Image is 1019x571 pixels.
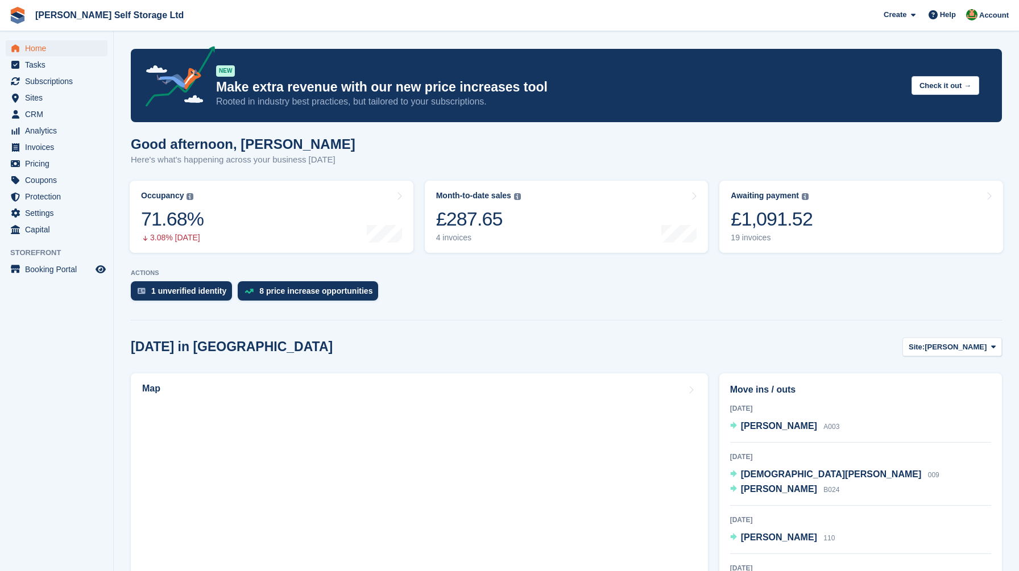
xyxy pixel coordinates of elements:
div: [DATE] [730,403,991,414]
p: Make extra revenue with our new price increases tool [216,79,902,95]
div: 19 invoices [731,233,813,243]
div: NEW [216,65,235,77]
a: Occupancy 71.68% 3.08% [DATE] [130,181,413,253]
div: [DATE] [730,515,991,525]
span: Coupons [25,172,93,188]
h2: Move ins / outs [730,383,991,397]
img: Joshua Wild [966,9,977,20]
a: [PERSON_NAME] B024 [730,482,840,497]
span: Settings [25,205,93,221]
a: menu [6,57,107,73]
a: menu [6,40,107,56]
img: price_increase_opportunities-93ffe204e8149a01c8c9dc8f82e8f89637d9d84a8eef4429ea346261dce0b2c0.svg [245,289,254,294]
img: stora-icon-8386f47178a22dfd0bd8f6a31ec36ba5ce8667c1dd55bd0f319d3a0aa187defe.svg [9,7,26,24]
h2: Map [142,384,160,394]
h2: [DATE] in [GEOGRAPHIC_DATA] [131,339,333,355]
p: Rooted in industry best practices, but tailored to your subscriptions. [216,95,902,108]
span: Home [25,40,93,56]
span: Account [979,10,1009,21]
span: [PERSON_NAME] [741,484,817,494]
span: Pricing [25,156,93,172]
a: [PERSON_NAME] A003 [730,419,840,434]
a: menu [6,139,107,155]
span: Sites [25,90,93,106]
span: Site: [909,341,925,353]
p: Here's what's happening across your business [DATE] [131,153,355,166]
span: Invoices [25,139,93,155]
span: A003 [823,423,839,431]
span: B024 [823,486,839,494]
div: Month-to-date sales [436,191,511,201]
img: icon-info-grey-7440780725fd019a000dd9b08b2336e03edf1995a4989e88bcd33f0948082b44.svg [514,193,521,200]
span: CRM [25,106,93,122]
button: Site: [PERSON_NAME] [902,337,1002,356]
div: Occupancy [141,191,184,201]
div: £287.65 [436,207,521,231]
a: menu [6,222,107,237]
div: [DATE] [730,452,991,462]
span: Protection [25,189,93,205]
a: menu [6,205,107,221]
a: 1 unverified identity [131,281,238,306]
a: [PERSON_NAME] Self Storage Ltd [31,6,188,24]
span: Subscriptions [25,73,93,89]
a: menu [6,261,107,277]
span: [PERSON_NAME] [741,532,817,542]
a: Awaiting payment £1,091.52 19 invoices [719,181,1003,253]
a: menu [6,172,107,188]
img: verify_identity-adf6edd0f0f0b5bbfe63781bf79b02c33cf7c696d77639b501bdc392416b5a36.svg [138,287,146,294]
img: price-adjustments-announcement-icon-8257ccfd72463d97f412b2fc003d46551f7dbcb40ab6d574587a9cd5c0d94... [136,46,216,111]
a: [DEMOGRAPHIC_DATA][PERSON_NAME] 009 [730,468,939,482]
a: menu [6,123,107,139]
span: Tasks [25,57,93,73]
span: 110 [823,534,835,542]
a: Month-to-date sales £287.65 4 invoices [425,181,709,253]
div: 3.08% [DATE] [141,233,204,243]
button: Check it out → [912,76,979,95]
span: Create [884,9,906,20]
span: 009 [928,471,939,479]
img: icon-info-grey-7440780725fd019a000dd9b08b2336e03edf1995a4989e88bcd33f0948082b44.svg [802,193,809,200]
span: [PERSON_NAME] [741,421,817,431]
div: Awaiting payment [731,191,799,201]
a: Preview store [94,262,107,276]
a: menu [6,106,107,122]
a: [PERSON_NAME] 110 [730,531,835,545]
a: menu [6,73,107,89]
span: Analytics [25,123,93,139]
span: [DEMOGRAPHIC_DATA][PERSON_NAME] [741,469,922,479]
span: Capital [25,222,93,237]
a: menu [6,156,107,172]
div: 1 unverified identity [151,286,226,295]
h1: Good afternoon, [PERSON_NAME] [131,136,355,152]
span: Help [940,9,956,20]
p: ACTIONS [131,269,1002,277]
a: 8 price increase opportunities [238,281,384,306]
div: £1,091.52 [731,207,813,231]
div: 71.68% [141,207,204,231]
a: menu [6,90,107,106]
div: 4 invoices [436,233,521,243]
span: Booking Portal [25,261,93,277]
span: [PERSON_NAME] [925,341,987,353]
a: menu [6,189,107,205]
div: 8 price increase opportunities [259,286,372,295]
img: icon-info-grey-7440780725fd019a000dd9b08b2336e03edf1995a4989e88bcd33f0948082b44.svg [187,193,193,200]
span: Storefront [10,247,113,259]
